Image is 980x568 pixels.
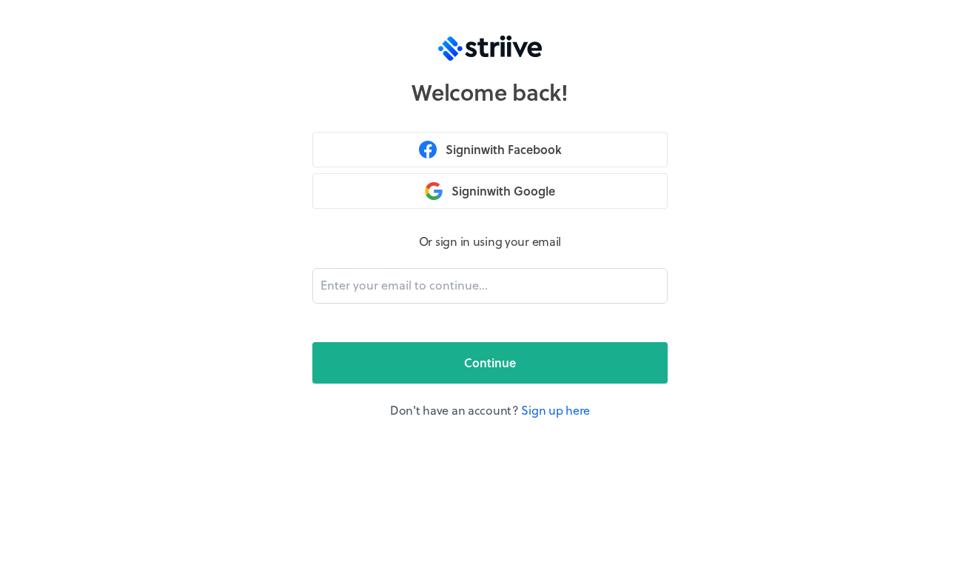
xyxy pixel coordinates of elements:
[412,78,568,105] h1: Welcome back!
[312,342,668,384] button: Continue
[521,401,590,418] a: Sign up here
[312,268,668,304] input: Enter your email to continue...
[312,132,668,167] button: Signinwith Facebook
[312,401,668,419] p: Don't have an account?
[312,233,668,250] p: Or sign in using your email
[438,36,542,61] img: logo-trans.svg
[312,173,668,209] button: Signinwith Google
[464,354,516,372] span: Continue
